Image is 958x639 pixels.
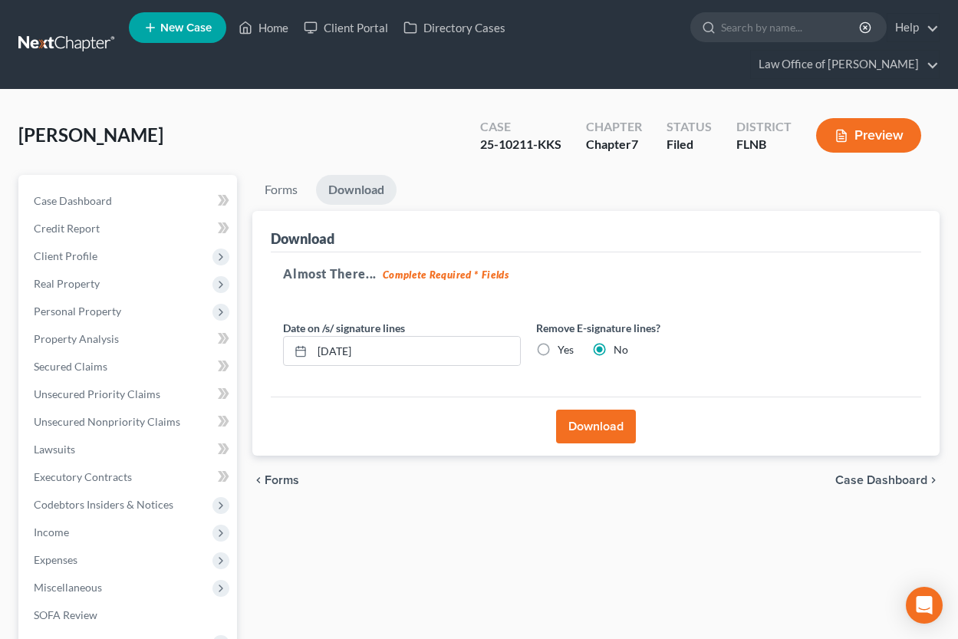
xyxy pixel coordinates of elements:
[252,474,265,486] i: chevron_left
[283,320,405,336] label: Date on /s/ signature lines
[21,353,237,380] a: Secured Claims
[160,22,212,34] span: New Case
[271,229,334,248] div: Download
[34,305,121,318] span: Personal Property
[265,474,299,486] span: Forms
[21,215,237,242] a: Credit Report
[21,408,237,436] a: Unsecured Nonpriority Claims
[480,118,561,136] div: Case
[231,14,296,41] a: Home
[586,136,642,153] div: Chapter
[887,14,939,41] a: Help
[34,415,180,428] span: Unsecured Nonpriority Claims
[312,337,520,366] input: MM/DD/YYYY
[34,470,132,483] span: Executory Contracts
[252,474,320,486] button: chevron_left Forms
[558,342,574,357] label: Yes
[252,175,310,205] a: Forms
[927,474,940,486] i: chevron_right
[835,474,940,486] a: Case Dashboard chevron_right
[34,332,119,345] span: Property Analysis
[34,581,102,594] span: Miscellaneous
[383,268,509,281] strong: Complete Required * Fields
[34,277,100,290] span: Real Property
[667,136,712,153] div: Filed
[21,601,237,629] a: SOFA Review
[721,13,861,41] input: Search by name...
[21,325,237,353] a: Property Analysis
[556,410,636,443] button: Download
[835,474,927,486] span: Case Dashboard
[34,387,160,400] span: Unsecured Priority Claims
[614,342,628,357] label: No
[667,118,712,136] div: Status
[751,51,939,78] a: Law Office of [PERSON_NAME]
[34,360,107,373] span: Secured Claims
[631,137,638,151] span: 7
[34,194,112,207] span: Case Dashboard
[34,525,69,539] span: Income
[316,175,397,205] a: Download
[21,380,237,408] a: Unsecured Priority Claims
[736,136,792,153] div: FLNB
[283,265,909,283] h5: Almost There...
[816,118,921,153] button: Preview
[34,498,173,511] span: Codebtors Insiders & Notices
[21,187,237,215] a: Case Dashboard
[34,608,97,621] span: SOFA Review
[34,249,97,262] span: Client Profile
[296,14,396,41] a: Client Portal
[736,118,792,136] div: District
[34,443,75,456] span: Lawsuits
[34,222,100,235] span: Credit Report
[536,320,774,336] label: Remove E-signature lines?
[906,587,943,624] div: Open Intercom Messenger
[21,463,237,491] a: Executory Contracts
[34,553,77,566] span: Expenses
[586,118,642,136] div: Chapter
[480,136,561,153] div: 25-10211-KKS
[21,436,237,463] a: Lawsuits
[396,14,513,41] a: Directory Cases
[18,124,163,146] span: [PERSON_NAME]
